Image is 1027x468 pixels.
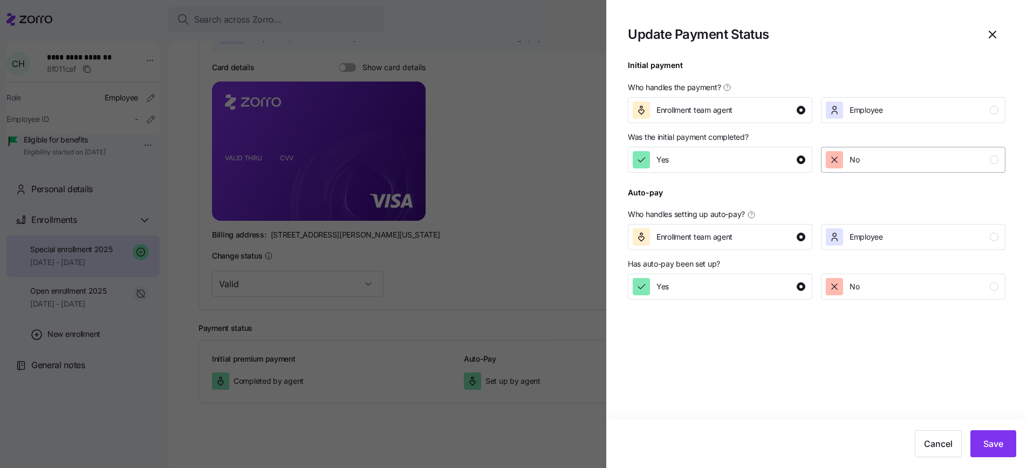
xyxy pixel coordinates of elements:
div: Auto-pay [628,187,663,207]
span: Cancel [924,437,953,450]
span: Employee [850,105,883,116]
span: Yes [656,281,669,292]
span: Yes [656,154,669,165]
button: Cancel [915,430,962,457]
span: Who handles setting up auto-pay? [628,209,745,220]
h1: Update Payment Status [628,26,769,43]
button: Save [970,430,1016,457]
span: Has auto-pay been set up? [628,259,720,269]
span: Enrollment team agent [656,232,732,242]
span: Was the initial payment completed? [628,132,748,143]
span: Enrollment team agent [656,105,732,116]
span: Save [983,437,1003,450]
span: Who handles the payment? [628,82,721,93]
div: Initial payment [628,59,683,80]
span: No [850,154,859,165]
span: No [850,281,859,292]
span: Employee [850,232,883,242]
